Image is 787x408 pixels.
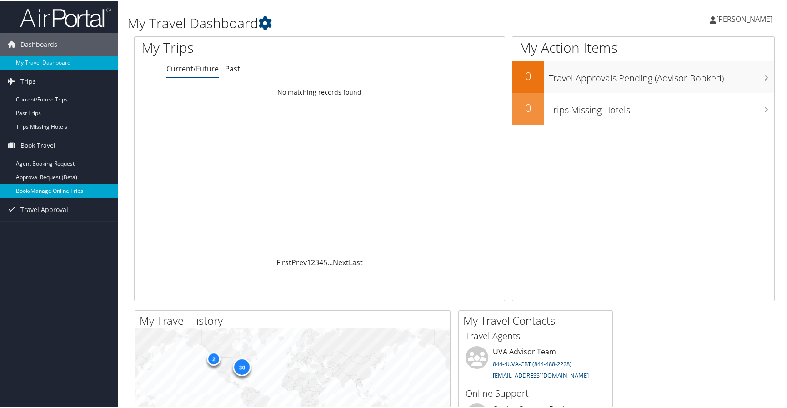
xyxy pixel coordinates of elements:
a: Current/Future [166,63,219,73]
span: Dashboards [20,32,57,55]
a: 844-4UVA-CBT (844-488-2228) [493,359,571,367]
h2: 0 [512,99,544,115]
a: Next [333,257,349,267]
a: Past [225,63,240,73]
h3: Trips Missing Hotels [549,98,774,116]
h1: My Travel Dashboard [127,13,563,32]
h3: Online Support [466,386,606,399]
span: [PERSON_NAME] [716,13,772,23]
a: 3 [315,257,319,267]
span: Travel Approval [20,197,68,220]
h2: 0 [512,67,544,83]
a: 2 [311,257,315,267]
li: UVA Advisor Team [461,345,610,383]
h3: Travel Agents [466,329,606,342]
a: 0Trips Missing Hotels [512,92,774,124]
h1: My Action Items [512,37,774,56]
a: First [276,257,291,267]
h2: My Travel History [140,312,450,327]
h2: My Travel Contacts [463,312,612,327]
span: Book Travel [20,133,55,156]
div: 30 [233,357,251,375]
a: [PERSON_NAME] [710,5,782,32]
a: 1 [307,257,311,267]
a: 4 [319,257,323,267]
a: 5 [323,257,327,267]
img: airportal-logo.png [20,6,111,27]
a: 0Travel Approvals Pending (Advisor Booked) [512,60,774,92]
a: [EMAIL_ADDRESS][DOMAIN_NAME] [493,370,589,378]
span: … [327,257,333,267]
td: No matching records found [135,83,505,100]
h3: Travel Approvals Pending (Advisor Booked) [549,66,774,84]
div: 2 [207,351,221,365]
h1: My Trips [141,37,344,56]
a: Last [349,257,363,267]
span: Trips [20,69,36,92]
a: Prev [291,257,307,267]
